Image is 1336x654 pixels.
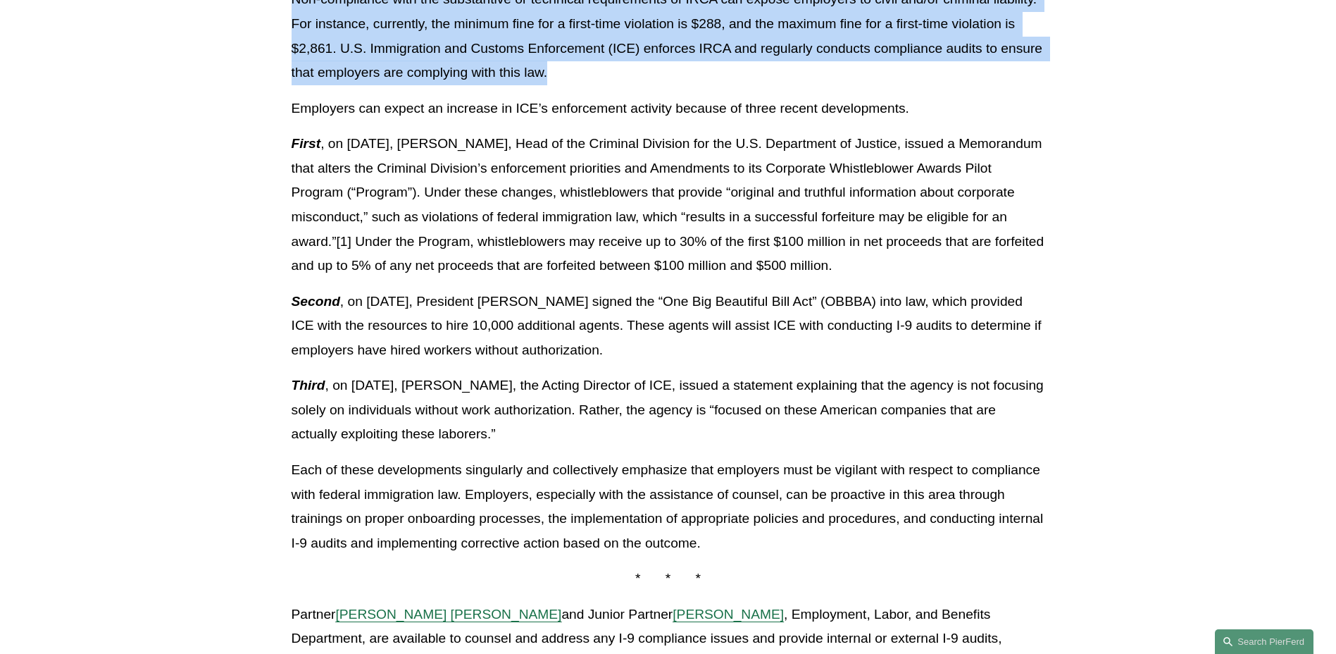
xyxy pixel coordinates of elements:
[292,374,1045,447] p: , on [DATE], [PERSON_NAME], the Acting Director of ICE, issued a statement explaining that the ag...
[292,136,321,151] em: First
[292,290,1045,363] p: , on [DATE], President [PERSON_NAME] signed the “One Big Beautiful Bill Act” (OBBBA) into law, wh...
[1215,629,1313,654] a: Search this site
[673,607,784,622] a: [PERSON_NAME]
[335,607,561,622] a: [PERSON_NAME] [PERSON_NAME]
[292,97,1045,121] p: Employers can expect an increase in ICE’s enforcement activity because of three recent developments.
[292,132,1045,278] p: , on [DATE], [PERSON_NAME], Head of the Criminal Division for the U.S. Department of Justice, iss...
[292,458,1045,555] p: Each of these developments singularly and collectively emphasize that employers must be vigilant ...
[292,378,325,393] em: Third
[292,294,340,309] em: Second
